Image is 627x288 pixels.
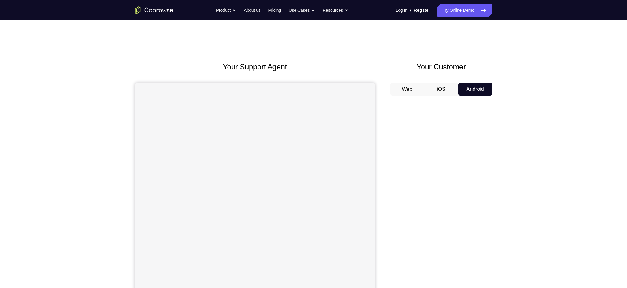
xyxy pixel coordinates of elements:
[396,4,407,17] a: Log In
[244,4,260,17] a: About us
[437,4,492,17] a: Try Online Demo
[216,4,236,17] button: Product
[414,4,429,17] a: Register
[268,4,281,17] a: Pricing
[424,83,458,96] button: iOS
[410,6,411,14] span: /
[390,61,492,73] h2: Your Customer
[289,4,315,17] button: Use Cases
[135,6,173,14] a: Go to the home page
[135,61,375,73] h2: Your Support Agent
[458,83,492,96] button: Android
[390,83,424,96] button: Web
[323,4,348,17] button: Resources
